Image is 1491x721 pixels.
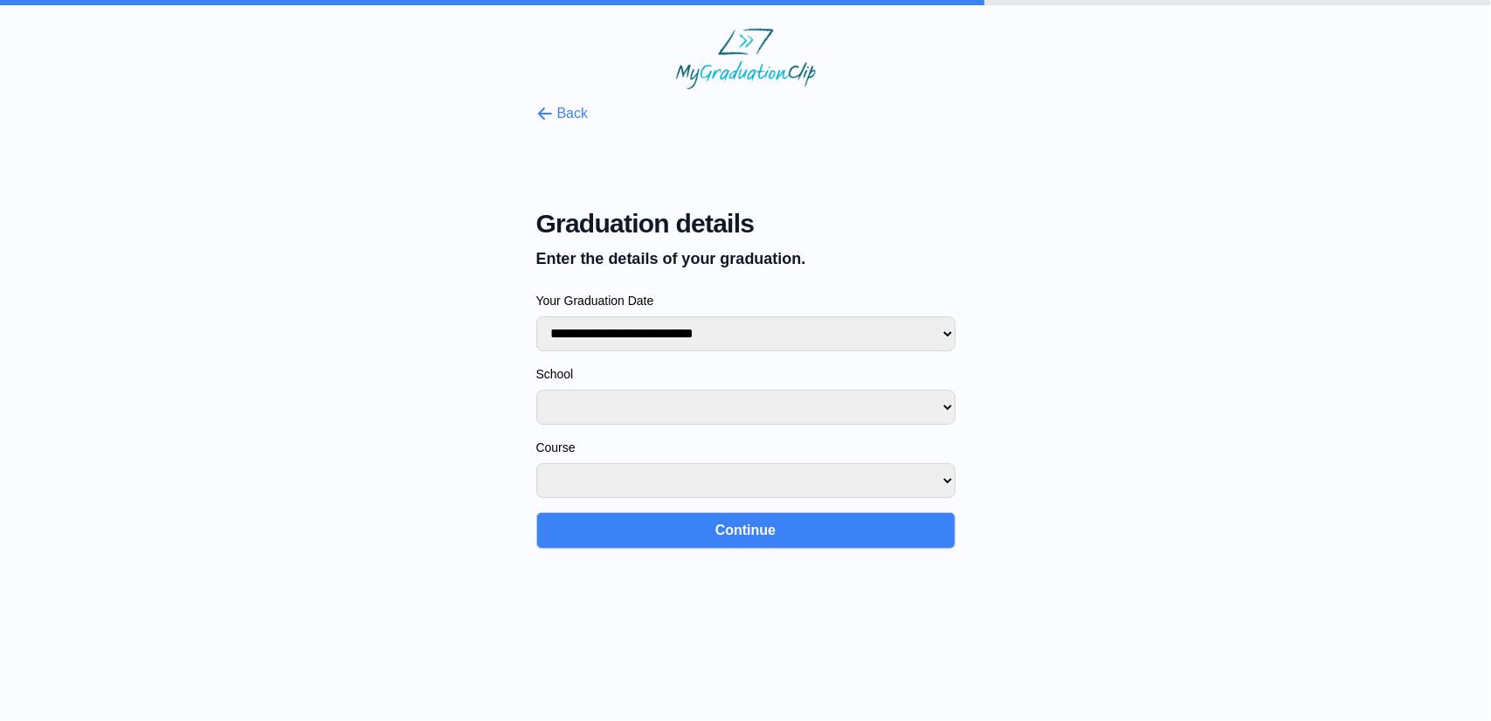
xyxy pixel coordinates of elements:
button: Continue [536,512,956,549]
span: Graduation details [536,208,956,239]
button: Back [536,103,589,124]
label: Course [536,439,956,456]
label: School [536,365,956,383]
p: Enter the details of your graduation. [536,246,956,271]
img: MyGraduationClip [676,28,816,89]
label: Your Graduation Date [536,292,956,309]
